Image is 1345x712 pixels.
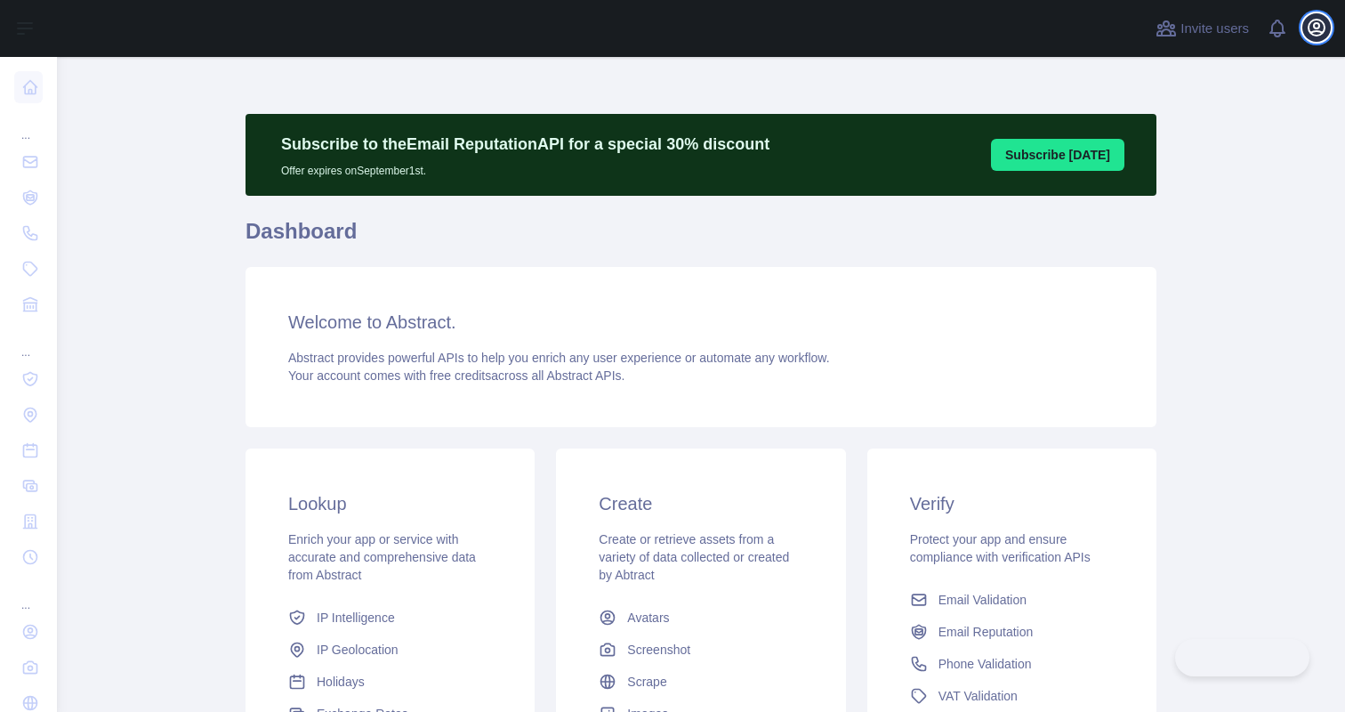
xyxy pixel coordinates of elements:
a: Screenshot [592,634,809,666]
div: ... [14,577,43,612]
span: Scrape [627,673,666,691]
a: Holidays [281,666,499,698]
span: IP Intelligence [317,609,395,627]
span: Holidays [317,673,365,691]
p: Offer expires on September 1st. [281,157,769,178]
h3: Welcome to Abstract. [288,310,1114,335]
span: Create or retrieve assets from a variety of data collected or created by Abtract [599,532,789,582]
span: free credits [430,368,491,383]
a: IP Geolocation [281,634,499,666]
h3: Create [599,491,802,516]
span: Abstract provides powerful APIs to help you enrich any user experience or automate any workflow. [288,351,830,365]
span: Invite users [1180,19,1249,39]
a: VAT Validation [903,680,1121,712]
button: Subscribe [DATE] [991,139,1124,171]
a: Email Validation [903,584,1121,616]
a: Scrape [592,666,809,698]
span: Protect your app and ensure compliance with verification APIs [910,532,1091,564]
span: Your account comes with across all Abstract APIs. [288,368,624,383]
h3: Lookup [288,491,492,516]
span: Phone Validation [938,655,1032,673]
h3: Verify [910,491,1114,516]
a: Avatars [592,602,809,634]
p: Subscribe to the Email Reputation API for a special 30 % discount [281,132,769,157]
a: Email Reputation [903,616,1121,648]
span: Email Validation [938,591,1027,609]
span: VAT Validation [938,687,1018,705]
iframe: Toggle Customer Support [1175,639,1309,676]
a: Phone Validation [903,648,1121,680]
span: Avatars [627,609,669,627]
span: Enrich your app or service with accurate and comprehensive data from Abstract [288,532,476,582]
span: Email Reputation [938,623,1034,641]
button: Invite users [1152,14,1252,43]
a: IP Intelligence [281,602,499,634]
span: IP Geolocation [317,641,399,659]
div: ... [14,324,43,360]
span: Screenshot [627,641,690,659]
h1: Dashboard [246,217,1156,260]
div: ... [14,107,43,142]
